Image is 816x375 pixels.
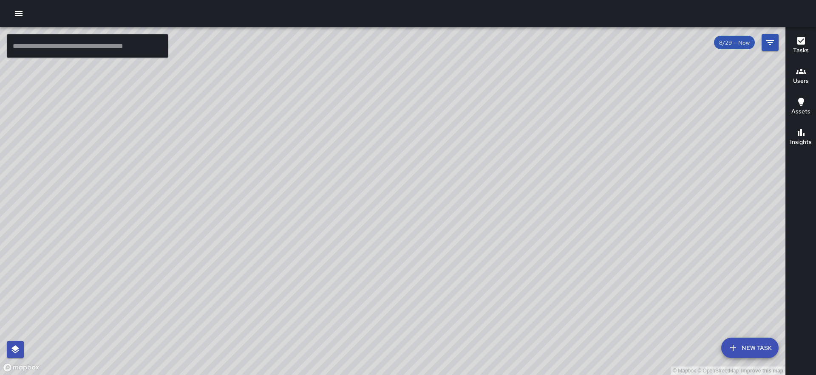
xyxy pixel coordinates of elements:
span: 8/29 — Now [714,39,755,46]
button: Insights [786,122,816,153]
button: Assets [786,92,816,122]
h6: Tasks [793,46,809,55]
h6: Insights [790,138,812,147]
button: New Task [721,338,779,358]
button: Tasks [786,31,816,61]
h6: Users [793,76,809,86]
button: Filters [762,34,779,51]
button: Users [786,61,816,92]
h6: Assets [791,107,810,116]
